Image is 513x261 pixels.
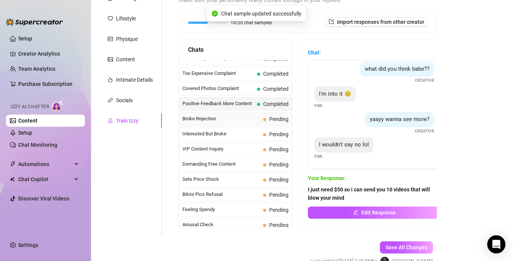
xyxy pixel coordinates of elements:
[386,244,427,250] span: Save All Changes
[108,57,113,62] span: picture
[182,130,260,138] span: Interested But Broke
[18,48,79,60] a: Creator Analytics
[116,117,138,125] div: Train Izzy
[18,173,72,185] span: Chat Copilot
[308,207,441,219] button: Edit Response
[10,177,15,182] img: Chat Copilot
[415,128,435,134] span: Creator
[108,36,113,42] span: idcard
[116,76,153,84] div: Intimate Details
[182,85,254,92] span: Covered Photos Complaint
[116,55,135,64] div: Content
[269,207,289,213] span: Pending
[370,116,430,123] span: yaayy wanna see more?
[415,77,435,84] span: Creator
[263,101,289,107] span: Completed
[188,45,204,54] span: Chats
[361,210,396,216] span: Edit Response
[18,196,69,202] a: Discover Viral Videos
[108,77,113,82] span: fire
[116,96,133,104] div: Socials
[11,103,49,110] span: Izzy AI Chatter
[269,131,289,137] span: Pending
[18,158,72,170] span: Automations
[308,175,346,181] strong: Your Response:
[18,142,57,148] a: Chat Monitoring
[52,100,64,111] img: AI Chatter
[269,192,289,198] span: Pending
[221,9,301,18] span: Chat sample updated successfully
[108,118,113,123] span: experiment
[108,98,113,103] span: link
[6,18,63,26] img: logo-BBDzfeDw.svg
[18,66,55,72] a: Team Analytics
[18,118,38,124] a: Content
[116,35,138,43] div: Physique
[365,65,430,72] span: what did you think babe??
[231,20,272,25] span: 10/20 chat samples
[108,16,113,21] span: heart
[182,145,260,153] span: VIP Content Inquiry
[18,130,32,136] a: Setup
[314,103,323,109] span: Fan
[10,161,16,167] span: thunderbolt
[308,50,321,56] strong: Chat:
[380,241,433,253] button: Save All Changes
[182,191,260,198] span: Bikini Pics Refusal
[319,90,351,97] span: I'm into it 😊
[182,70,254,77] span: Too Expensive Complaint
[269,146,289,152] span: Pending
[18,36,32,42] a: Setup
[182,160,260,168] span: Demanding Free Content
[269,177,289,183] span: Pending
[337,19,424,25] span: Import responses from other creator
[212,11,218,17] span: check-circle
[353,210,358,215] span: edit
[269,116,289,122] span: Pending
[263,56,289,62] span: Completed
[308,186,430,201] strong: I just need $50 so i can send you 10 videos that will blow your mind
[269,162,289,168] span: Pending
[18,242,38,248] a: Settings
[116,14,136,23] div: Lifestyle
[329,19,334,24] span: import
[314,153,323,160] span: Fan
[269,222,289,228] span: Pending
[326,17,427,26] button: Import responses from other creator
[182,176,260,183] span: Sets Price Shock
[263,86,289,92] span: Completed
[182,100,254,107] span: Positive Feedback More Content
[18,81,72,87] a: Purchase Subscription
[319,141,369,148] span: I wouldn't say no lol
[182,206,260,213] span: Feeling Spendy
[487,235,505,253] div: Open Intercom Messenger
[182,221,260,228] span: Arousal Check
[182,115,260,123] span: Broke Rejection
[263,71,289,77] span: Completed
